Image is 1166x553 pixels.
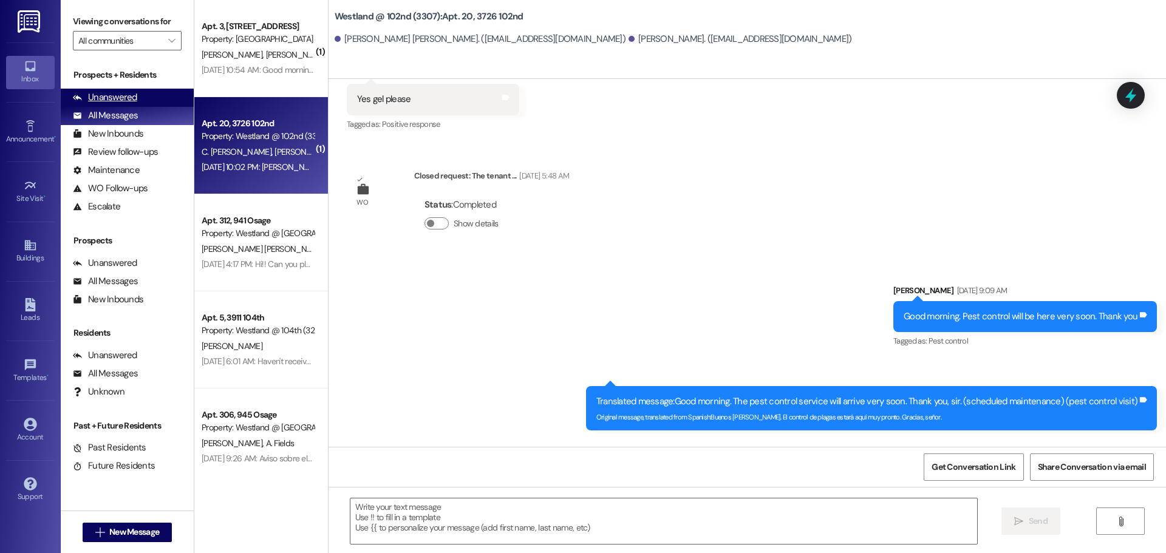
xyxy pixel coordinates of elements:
[202,438,266,449] span: [PERSON_NAME]
[95,528,104,537] i: 
[202,117,314,130] div: Apt. 20, 3726 102nd
[73,164,140,177] div: Maintenance
[73,367,138,380] div: All Messages
[73,257,137,270] div: Unanswered
[78,31,162,50] input: All communities
[73,460,155,472] div: Future Residents
[44,192,46,201] span: •
[202,341,262,351] span: [PERSON_NAME]
[6,175,55,208] a: Site Visit •
[6,235,55,268] a: Buildings
[18,10,43,33] img: ResiDesk Logo
[6,294,55,327] a: Leads
[202,33,314,46] div: Property: [GEOGRAPHIC_DATA] @ [GEOGRAPHIC_DATA] ([STREET_ADDRESS][PERSON_NAME]) (3306)
[335,33,626,46] div: [PERSON_NAME] [PERSON_NAME]. ([EMAIL_ADDRESS][DOMAIN_NAME])
[596,395,1137,408] div: Translated message: Good morning. The pest control service will arrive very soon. Thank you, sir....
[202,130,314,143] div: Property: Westland @ 102nd (3307)
[73,200,120,213] div: Escalate
[47,371,49,380] span: •
[61,234,194,247] div: Prospects
[109,526,159,538] span: New Message
[424,195,503,214] div: : Completed
[73,146,158,158] div: Review follow-ups
[202,311,314,324] div: Apt. 5, 3911 104th
[516,169,569,182] div: [DATE] 5:48 AM
[904,310,1137,323] div: Good morning. Pest control will be here very soon. Thank you
[202,49,266,60] span: [PERSON_NAME]
[1116,517,1125,526] i: 
[1029,515,1048,528] span: Send
[61,327,194,339] div: Residents
[356,196,368,209] div: WO
[202,214,314,227] div: Apt. 312, 941 Osage
[265,49,330,60] span: [PERSON_NAME]
[168,36,175,46] i: 
[347,115,519,133] div: Tagged as:
[73,293,143,306] div: New Inbounds
[596,413,941,421] sub: Original message, translated from Spanish : Buenos [PERSON_NAME]. El control de plagas estará aqu...
[73,349,137,362] div: Unanswered
[1038,461,1146,473] span: Share Conversation via email
[202,356,562,367] div: [DATE] 6:01 AM: Haven't received any emails about it , can you let me know when supervisor has se...
[6,56,55,89] a: Inbox
[414,169,569,186] div: Closed request: The tenant ...
[73,182,148,195] div: WO Follow-ups
[202,409,314,421] div: Apt. 306, 945 Osage
[54,133,56,141] span: •
[73,91,137,104] div: Unanswered
[202,259,1112,270] div: [DATE] 4:17 PM: Hi!! Can you please talk to the dog owners in 941, the elevator has been smelling...
[61,69,194,81] div: Prospects + Residents
[73,12,182,31] label: Viewing conversations for
[932,461,1015,473] span: Get Conversation Link
[202,64,1100,75] div: [DATE] 10:54 AM: Good morning [PERSON_NAME]! Thank you so much for informing us of the concern, w...
[629,33,852,46] div: [PERSON_NAME]. ([EMAIL_ADDRESS][DOMAIN_NAME])
[6,355,55,387] a: Templates •
[6,414,55,447] a: Account
[73,109,138,122] div: All Messages
[6,473,55,506] a: Support
[202,421,314,434] div: Property: Westland @ [GEOGRAPHIC_DATA] (3291)
[202,161,403,172] div: [DATE] 10:02 PM: [PERSON_NAME] están dando la novela
[274,146,335,157] span: [PERSON_NAME]
[893,284,1157,301] div: [PERSON_NAME]
[424,198,452,211] b: Status
[954,284,1007,297] div: [DATE] 9:09 AM
[202,146,274,157] span: C. [PERSON_NAME]
[202,227,314,240] div: Property: Westland @ [GEOGRAPHIC_DATA] (3291)
[382,119,440,129] span: Positive response
[335,10,523,23] b: Westland @ 102nd (3307): Apt. 20, 3726 102nd
[357,93,411,106] div: Yes gel please
[202,20,314,33] div: Apt. 3, [STREET_ADDRESS]
[73,441,146,454] div: Past Residents
[83,523,172,542] button: New Message
[1001,507,1060,535] button: Send
[1030,453,1154,481] button: Share Conversation via email
[202,324,314,337] div: Property: Westland @ 104th (3296)
[929,336,968,346] span: Pest control
[893,332,1157,350] div: Tagged as:
[202,243,325,254] span: [PERSON_NAME] [PERSON_NAME]
[73,127,143,140] div: New Inbounds
[1014,517,1023,526] i: 
[73,275,138,288] div: All Messages
[265,438,294,449] span: A. Fields
[924,453,1023,481] button: Get Conversation Link
[61,419,194,432] div: Past + Future Residents
[454,217,499,230] label: Show details
[73,385,124,398] div: Unknown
